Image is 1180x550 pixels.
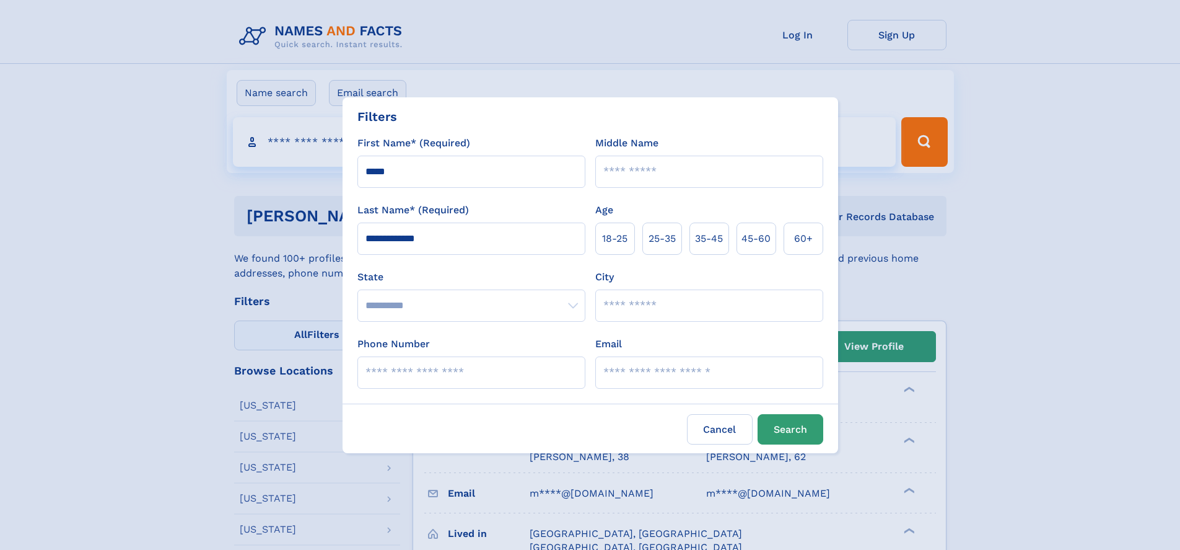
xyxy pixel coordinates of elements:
[695,231,723,246] span: 35‑45
[758,414,823,445] button: Search
[357,107,397,126] div: Filters
[687,414,753,445] label: Cancel
[595,337,622,352] label: Email
[649,231,676,246] span: 25‑35
[595,203,613,218] label: Age
[357,337,430,352] label: Phone Number
[794,231,813,246] span: 60+
[357,136,470,151] label: First Name* (Required)
[357,203,469,218] label: Last Name* (Required)
[357,270,585,285] label: State
[741,231,771,246] span: 45‑60
[602,231,627,246] span: 18‑25
[595,136,658,151] label: Middle Name
[595,270,614,285] label: City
